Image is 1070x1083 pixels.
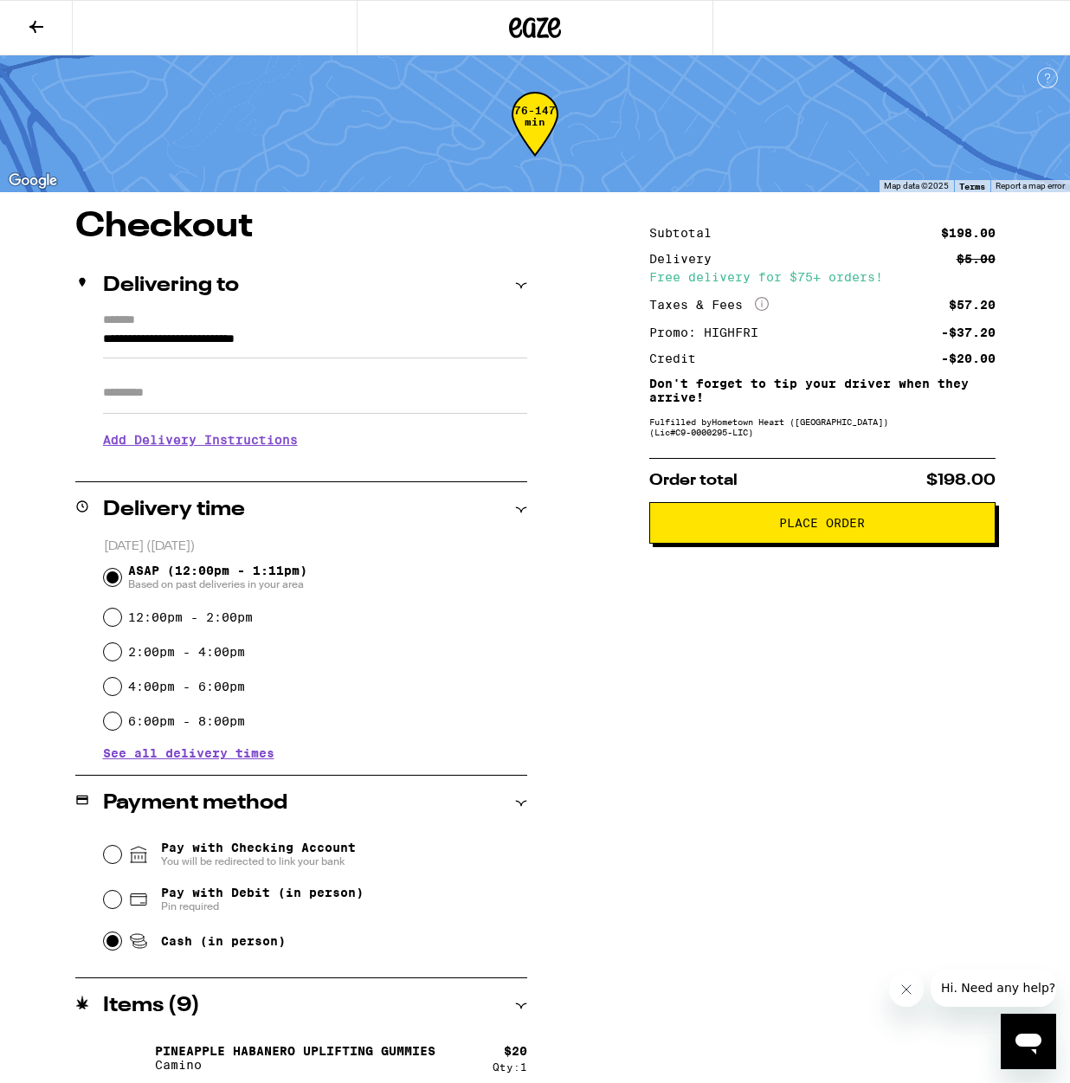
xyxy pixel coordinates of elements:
[779,517,865,529] span: Place Order
[941,352,996,364] div: -$20.00
[926,473,996,488] span: $198.00
[649,352,708,364] div: Credit
[889,972,924,1007] iframe: Close message
[931,969,1056,1007] iframe: Message from company
[649,297,769,313] div: Taxes & Fees
[649,227,724,239] div: Subtotal
[155,1044,435,1058] p: Pineapple Habanero Uplifting Gummies
[649,271,996,283] div: Free delivery for $75+ orders!
[1001,1014,1056,1069] iframe: Button to launch messaging window
[103,500,245,520] h2: Delivery time
[941,227,996,239] div: $198.00
[161,841,356,868] span: Pay with Checking Account
[128,714,245,728] label: 6:00pm - 8:00pm
[512,105,558,170] div: 76-147 min
[161,899,364,913] span: Pin required
[128,564,307,591] span: ASAP (12:00pm - 1:11pm)
[957,253,996,265] div: $5.00
[103,460,527,474] p: We'll contact you at [PHONE_NUMBER] when we arrive
[4,170,61,192] img: Google
[649,502,996,544] button: Place Order
[4,170,61,192] a: Open this area in Google Maps (opens a new window)
[128,577,307,591] span: Based on past deliveries in your area
[493,1061,527,1073] div: Qty: 1
[128,680,245,693] label: 4:00pm - 6:00pm
[103,996,200,1016] h2: Items ( 9 )
[649,377,996,404] p: Don't forget to tip your driver when they arrive!
[959,181,985,191] a: Terms
[128,645,245,659] label: 2:00pm - 4:00pm
[128,610,253,624] label: 12:00pm - 2:00pm
[155,1058,435,1072] p: Camino
[161,934,286,948] span: Cash (in person)
[884,181,949,190] span: Map data ©2025
[161,854,356,868] span: You will be redirected to link your bank
[649,416,996,437] div: Fulfilled by Hometown Heart ([GEOGRAPHIC_DATA]) (Lic# C9-0000295-LIC )
[649,253,724,265] div: Delivery
[649,473,738,488] span: Order total
[104,538,527,555] p: [DATE] ([DATE])
[649,326,770,338] div: Promo: HIGHFRI
[75,210,527,244] h1: Checkout
[504,1044,527,1058] div: $ 20
[103,275,239,296] h2: Delivering to
[949,299,996,311] div: $57.20
[103,793,287,814] h2: Payment method
[103,420,527,460] h3: Add Delivery Instructions
[941,326,996,338] div: -$37.20
[161,886,364,899] span: Pay with Debit (in person)
[103,747,274,759] button: See all delivery times
[996,181,1065,190] a: Report a map error
[103,1034,151,1082] img: Pineapple Habanero Uplifting Gummies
